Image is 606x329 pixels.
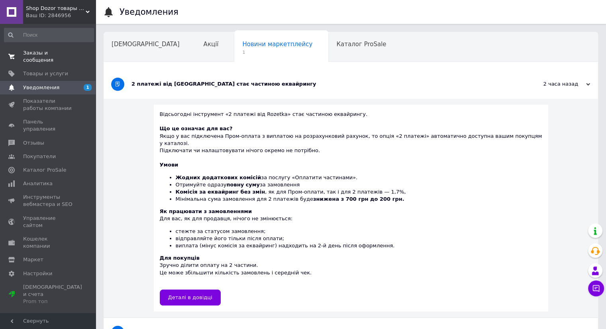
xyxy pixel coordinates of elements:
h1: Уведомления [120,7,178,17]
b: Для покупців [160,255,200,261]
b: Умови [160,162,178,168]
div: 2 платежі від [GEOGRAPHIC_DATA] стає частиною еквайрингу [131,80,510,88]
span: Управление сайтом [23,215,74,229]
span: Деталі в довідці [168,294,212,300]
li: виплата (мінус комісія за еквайринг) надходить на 2-й день після оформлення. [176,242,542,249]
li: , як для Пром-оплати, так і для 2 платежів — 1,7%, [176,188,542,196]
span: Аналитика [23,180,53,187]
b: Що це означає для вас? [160,125,233,131]
a: Деталі в довідці [160,290,221,305]
span: 1 [242,49,312,55]
div: 2 часа назад [510,80,590,88]
span: Уведомления [23,84,59,91]
span: [DEMOGRAPHIC_DATA] и счета [23,284,82,305]
span: Инструменты вебмастера и SEO [23,194,74,208]
b: Комісія за еквайринг без змін [176,189,265,195]
li: за послугу «Оплатити частинами». [176,174,542,181]
span: Каталог ProSale [336,41,386,48]
span: Отзывы [23,139,44,147]
div: Prom топ [23,298,82,305]
span: Настройки [23,270,52,277]
span: [DEMOGRAPHIC_DATA] [112,41,180,48]
b: повну суму [226,182,259,188]
span: Shop Dozor товары из Америки [26,5,86,12]
input: Поиск [4,28,94,42]
span: Показатели работы компании [23,98,74,112]
div: Зручно ділити оплату на 2 частини. Це може збільшити кількість замовлень і середній чек. [160,255,542,284]
li: відправляйте його тільки після оплати; [176,235,542,242]
span: Акції [204,41,219,48]
b: знижена з 700 грн до 200 грн. [313,196,404,202]
div: Ваш ID: 2846956 [26,12,96,19]
span: 1 [84,84,92,91]
span: Кошелек компании [23,235,74,250]
b: Жодних додаткових комісій [176,174,261,180]
div: Якщо у вас підключена Пром-оплата з виплатою на розрахунковий рахунок, то опція «2 платежі» автом... [160,125,542,154]
li: Мінімальна сума замовлення для 2 платежів буде [176,196,542,203]
span: Маркет [23,256,43,263]
span: Новини маркетплейсу [242,41,312,48]
b: Як працювати з замовленнями [160,208,252,214]
span: Покупатели [23,153,56,160]
span: Товары и услуги [23,70,68,77]
span: Каталог ProSale [23,166,66,174]
li: Отримуйте одразу за замовлення [176,181,542,188]
li: стежте за статусом замовлення; [176,228,542,235]
button: Чат с покупателем [588,280,604,296]
span: Заказы и сообщения [23,49,74,64]
span: Панель управления [23,118,74,133]
div: Для вас, як для продавця, нічого не змінюється: [160,208,542,249]
div: Відсьогодні інструмент «2 платежі від Rozetka» стає частиною еквайрингу. [160,111,542,125]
